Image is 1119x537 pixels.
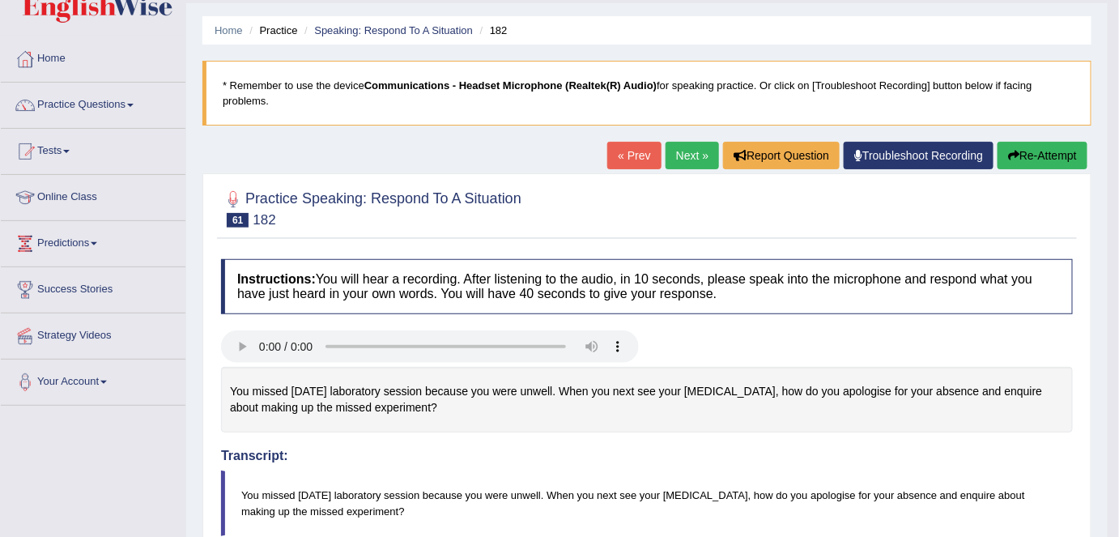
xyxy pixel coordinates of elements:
a: Tests [1,129,185,169]
li: 182 [476,23,508,38]
a: Next » [666,142,719,169]
a: Success Stories [1,267,185,308]
b: Instructions: [237,272,316,286]
small: 182 [253,212,275,228]
li: Practice [245,23,297,38]
a: Online Class [1,175,185,215]
a: Predictions [1,221,185,262]
span: 61 [227,213,249,228]
a: Home [215,24,243,36]
a: Speaking: Respond To A Situation [314,24,473,36]
a: Your Account [1,360,185,400]
button: Re-Attempt [998,142,1087,169]
h4: You will hear a recording. After listening to the audio, in 10 seconds, please speak into the mic... [221,259,1073,313]
blockquote: You missed [DATE] laboratory session because you were unwell. When you next see your [MEDICAL_DAT... [221,471,1073,535]
a: « Prev [607,142,661,169]
a: Strategy Videos [1,313,185,354]
b: Communications - Headset Microphone (Realtek(R) Audio) [364,79,657,92]
div: You missed [DATE] laboratory session because you were unwell. When you next see your [MEDICAL_DAT... [221,367,1073,433]
h2: Practice Speaking: Respond To A Situation [221,187,521,228]
blockquote: * Remember to use the device for speaking practice. Or click on [Troubleshoot Recording] button b... [202,61,1091,126]
a: Practice Questions [1,83,185,123]
a: Home [1,36,185,77]
a: Troubleshoot Recording [844,142,993,169]
button: Report Question [723,142,840,169]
